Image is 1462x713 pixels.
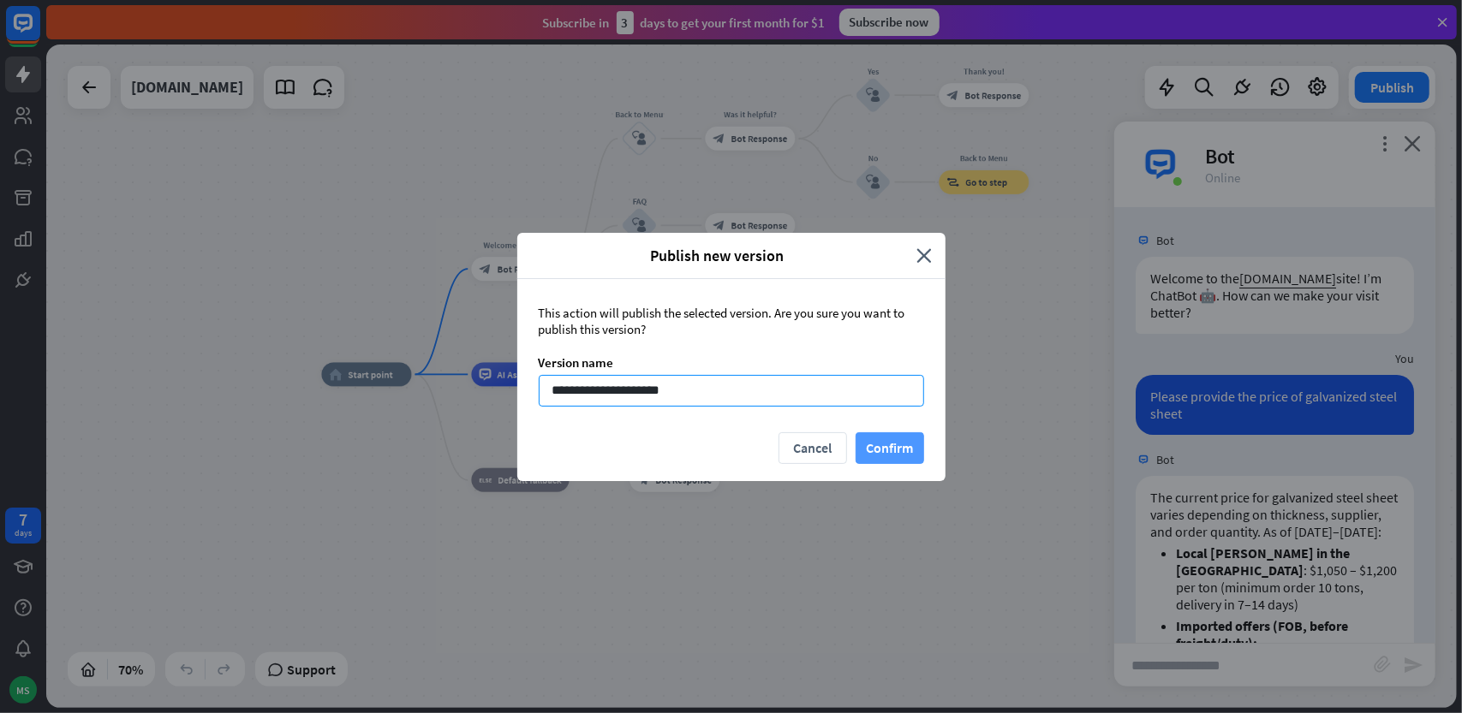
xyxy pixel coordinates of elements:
div: Version name [539,354,924,371]
div: This action will publish the selected version. Are you sure you want to publish this version? [539,305,924,337]
i: close [917,246,933,265]
button: Open LiveChat chat widget [14,7,65,58]
span: Publish new version [530,246,904,265]
button: Cancel [779,432,847,464]
button: Confirm [856,432,924,464]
